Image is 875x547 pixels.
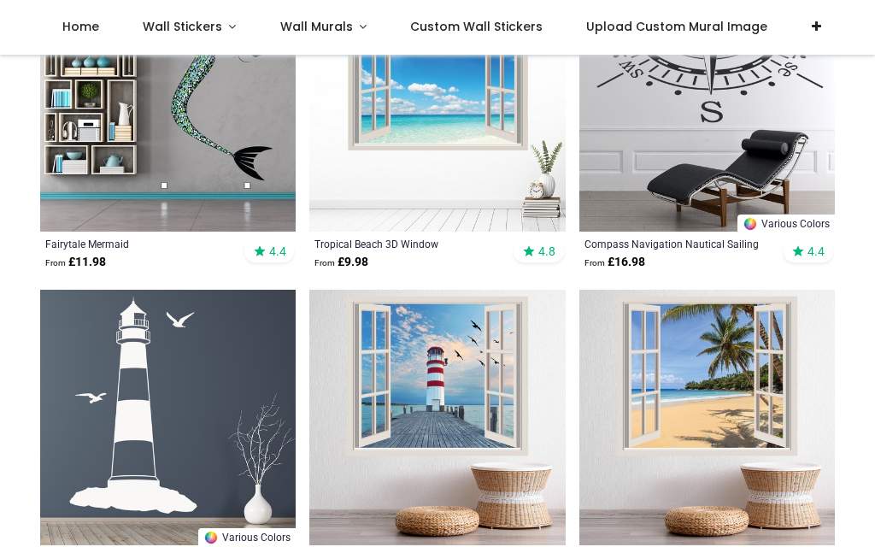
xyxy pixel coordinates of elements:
span: Home [62,18,99,35]
strong: £ 11.98 [45,254,106,271]
img: Lighthouse 3D Window Wall Sticker [309,290,565,545]
span: 4.4 [807,244,825,259]
span: From [45,258,66,268]
strong: £ 16.98 [584,254,645,271]
span: 4.4 [269,244,286,259]
strong: £ 9.98 [314,254,368,271]
a: Various Colors [198,528,296,545]
a: Compass Navigation Nautical Sailing [584,237,781,250]
img: Color Wheel [203,530,219,545]
span: Wall Stickers [143,18,222,35]
a: Fairytale Mermaid [45,237,242,250]
span: 4.8 [538,244,555,259]
span: From [584,258,605,268]
a: Various Colors [737,215,835,232]
img: Lighthouse Beach Nautical Wall Sticker - Mod7 [40,290,296,545]
span: From [314,258,335,268]
a: Tropical Beach 3D Window [314,237,511,250]
span: Upload Custom Mural Image [586,18,767,35]
span: Custom Wall Stickers [410,18,543,35]
span: Wall Murals [280,18,353,35]
img: Color Wheel [743,216,758,232]
img: Palm Tree Beach 3D Window Wall Sticker [579,290,835,545]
